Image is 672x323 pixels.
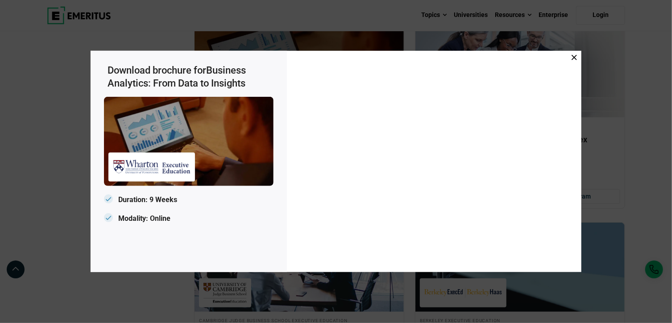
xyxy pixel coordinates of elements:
[291,55,577,265] iframe: Download Brochure
[108,64,274,90] h3: Download brochure for
[104,211,274,225] p: Modality: Online
[104,193,274,207] p: Duration: 9 Weeks
[108,65,246,89] span: Business Analytics: From Data to Insights
[113,157,191,177] img: Emeritus
[104,97,274,186] img: Emeritus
